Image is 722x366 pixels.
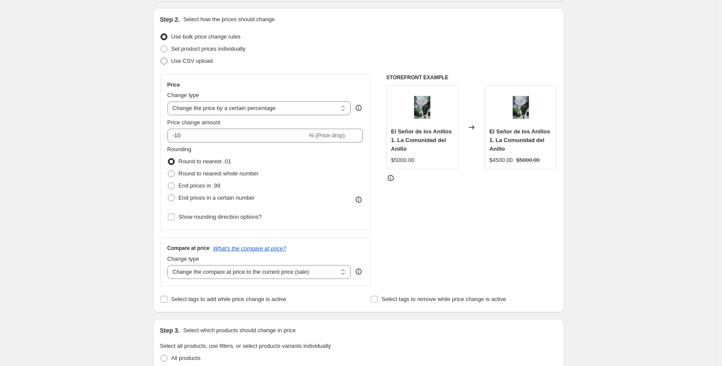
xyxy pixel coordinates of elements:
[382,296,506,302] span: Select tags to remove while price change is active
[171,45,246,52] span: Set product prices individually
[309,132,345,139] span: % (Price drop)
[213,245,286,252] button: What's the compare at price?
[179,194,255,201] span: End prices in a certain number
[489,128,550,152] span: El Señor de los Anillos 1. La Comunidad del Anillo
[489,156,513,165] div: $4500.00
[179,170,259,177] span: Round to nearest whole number
[386,74,557,81] h6: STOREFRONT EXAMPLE
[167,81,180,88] h3: Price
[167,119,221,126] span: Price change amount
[354,267,363,276] div: help
[167,92,199,98] span: Change type
[171,58,213,64] span: Use CSV upload
[391,128,452,152] span: El Señor de los Anillos 1. La Comunidad del Anillo
[167,129,307,143] input: -15
[504,90,538,125] img: Libro-2_80x.jpg
[171,355,201,361] span: All products
[516,156,539,165] strike: $5000.00
[171,296,286,302] span: Select tags to add while price change is active
[160,326,180,335] h2: Step 3.
[183,326,295,335] p: Select which products should change in price
[179,214,262,220] span: Show rounding direction options?
[179,158,231,165] span: Round to nearest .01
[183,15,275,24] p: Select how the prices should change
[167,146,192,152] span: Rounding
[405,90,440,125] img: Libro-2_80x.jpg
[160,15,180,24] h2: Step 2.
[179,182,221,189] span: End prices in .99
[391,156,414,165] div: $5000.00
[160,343,331,349] span: Select all products, use filters, or select products variants individually
[171,33,241,40] span: Use bulk price change rules
[167,256,199,262] span: Change type
[354,104,363,112] div: help
[167,245,210,252] h3: Compare at price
